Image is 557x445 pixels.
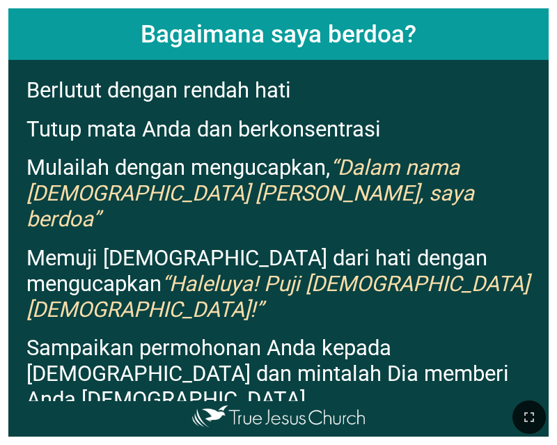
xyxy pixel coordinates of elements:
[26,271,529,322] em: “Haleluya! Puji [DEMOGRAPHIC_DATA] [DEMOGRAPHIC_DATA]!”
[8,8,549,60] h1: Bagaimana saya berdoa?
[26,77,540,103] p: Berlutut dengan rendah hati
[26,155,540,232] p: Mulailah dengan mengucapkan,
[26,155,474,232] em: “Dalam nama [DEMOGRAPHIC_DATA] [PERSON_NAME], saya berdoa”
[26,245,540,322] p: Memuji [DEMOGRAPHIC_DATA] dari hati dengan mengucapkan
[26,116,540,142] p: Tutup mata Anda dan berkonsentrasi
[26,335,540,412] p: Sampaikan permohonan Anda kepada [DEMOGRAPHIC_DATA] dan mintalah Dia memberi Anda [DEMOGRAPHIC_DATA]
